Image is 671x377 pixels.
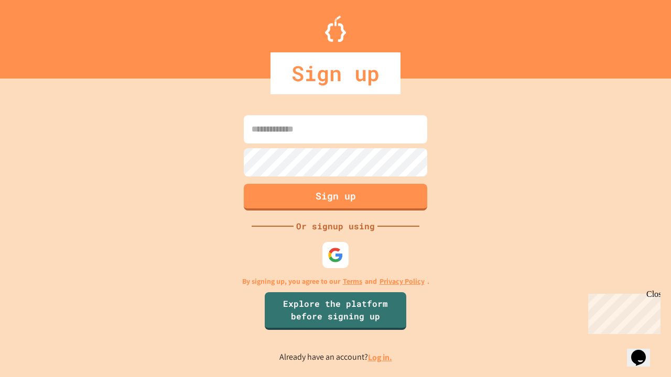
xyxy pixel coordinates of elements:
[4,4,72,66] div: Chat with us now!Close
[325,16,346,42] img: Logo.svg
[242,276,429,287] p: By signing up, you agree to our and .
[294,220,377,232] div: Or signup using
[627,335,661,367] iframe: chat widget
[343,276,362,287] a: Terms
[584,290,661,334] iframe: chat widget
[244,184,427,210] button: Sign up
[279,351,392,364] p: Already have an account?
[265,292,406,330] a: Explore the platform before signing up
[368,352,392,363] a: Log in.
[328,247,343,263] img: google-icon.svg
[380,276,425,287] a: Privacy Policy
[270,52,401,94] div: Sign up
